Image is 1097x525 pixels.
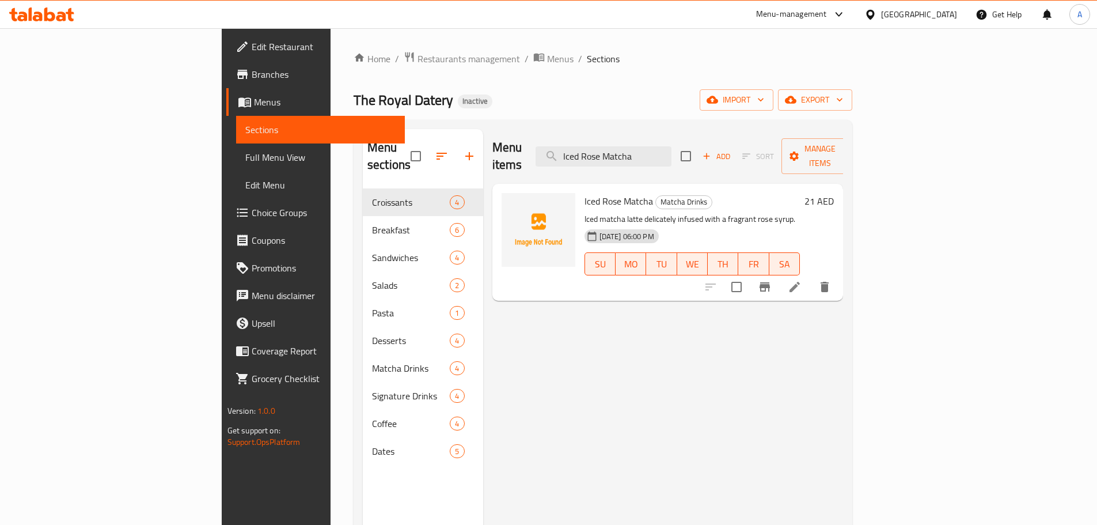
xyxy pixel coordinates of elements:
span: MO [620,256,642,273]
button: Add [698,148,735,165]
span: 1.0.0 [257,403,275,418]
span: Version: [227,403,256,418]
span: Coupons [252,233,396,247]
span: Add item [698,148,735,165]
span: Get support on: [227,423,280,438]
span: Branches [252,67,396,81]
div: Salads2 [363,271,483,299]
a: Grocery Checklist [226,365,405,392]
div: Matcha Drinks4 [363,354,483,382]
button: SU [584,252,616,275]
div: Sandwiches4 [363,244,483,271]
span: Iced Rose Matcha [584,192,653,210]
div: Desserts4 [363,327,483,354]
span: Edit Menu [245,178,396,192]
p: Iced matcha latte delicately infused with a fragrant rose syrup. [584,212,800,226]
button: Manage items [781,138,859,174]
img: Iced Rose Matcha [502,193,575,267]
button: delete [811,273,838,301]
button: SA [769,252,800,275]
span: Grocery Checklist [252,372,396,386]
span: 4 [450,391,464,402]
div: items [450,417,464,430]
span: Add [701,150,732,163]
span: Croissants [372,195,450,209]
span: Dates [372,444,450,458]
span: Promotions [252,261,396,275]
a: Menus [533,51,574,66]
div: [GEOGRAPHIC_DATA] [881,8,957,21]
h2: Menu items [492,139,522,173]
span: Desserts [372,334,450,348]
div: Breakfast [372,223,450,237]
div: Sandwiches [372,251,450,265]
a: Choice Groups [226,199,405,226]
a: Edit Menu [236,171,405,199]
span: 4 [450,335,464,346]
div: Signature Drinks4 [363,382,483,410]
span: A [1077,8,1082,21]
span: 1 [450,308,464,319]
li: / [525,52,529,66]
a: Menus [226,88,405,116]
span: Upsell [252,316,396,330]
button: MO [616,252,646,275]
span: Edit Restaurant [252,40,396,54]
span: TU [651,256,672,273]
div: Dates5 [363,437,483,465]
div: items [450,195,464,209]
span: SU [590,256,611,273]
span: Pasta [372,306,450,320]
span: Salads [372,278,450,292]
div: items [450,223,464,237]
span: WE [682,256,703,273]
div: items [450,306,464,320]
span: Inactive [458,96,492,106]
span: Coverage Report [252,344,396,358]
span: Signature Drinks [372,389,450,403]
div: Coffee4 [363,410,483,437]
a: Restaurants management [404,51,520,66]
span: TH [712,256,734,273]
span: Coffee [372,417,450,430]
button: import [700,89,773,111]
span: Matcha Drinks [656,195,712,209]
input: search [536,146,671,167]
div: Croissants4 [363,188,483,216]
button: TH [708,252,738,275]
span: Select section first [735,148,781,165]
button: FR [738,252,769,275]
div: Breakfast6 [363,216,483,244]
div: Pasta1 [363,299,483,327]
span: The Royal Datery [354,87,453,113]
div: items [450,278,464,292]
nav: Menu sections [363,184,483,470]
button: WE [677,252,708,275]
span: Manage items [791,142,849,171]
a: Coverage Report [226,337,405,365]
span: Matcha Drinks [372,361,450,375]
span: SA [774,256,795,273]
li: / [578,52,582,66]
span: 4 [450,363,464,374]
a: Upsell [226,309,405,337]
span: Select section [674,144,698,168]
span: Choice Groups [252,206,396,220]
a: Branches [226,61,405,88]
span: 4 [450,418,464,429]
span: Menus [547,52,574,66]
span: Menu disclaimer [252,289,396,303]
a: Support.OpsPlatform [227,435,301,450]
span: Restaurants management [417,52,520,66]
a: Sections [236,116,405,143]
button: Branch-specific-item [751,273,779,301]
span: 4 [450,197,464,208]
a: Full Menu View [236,143,405,171]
